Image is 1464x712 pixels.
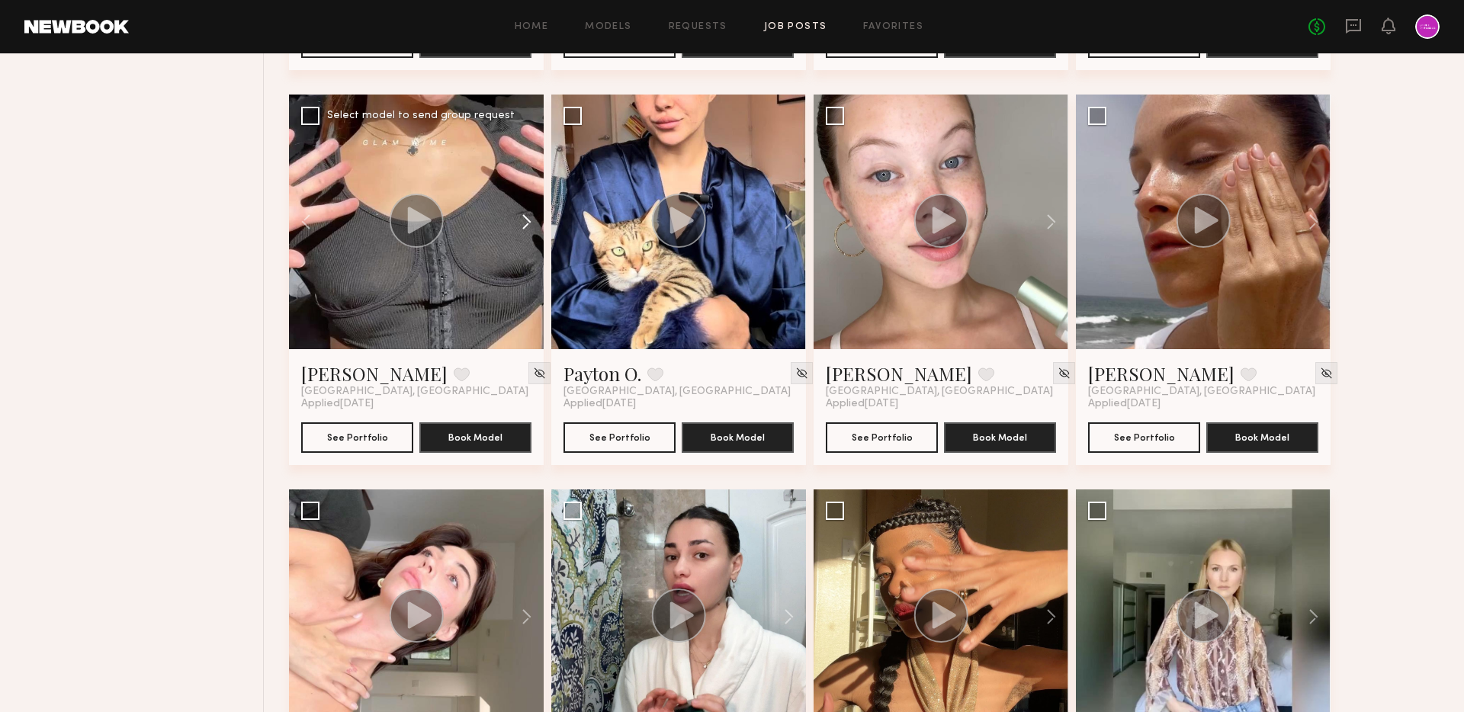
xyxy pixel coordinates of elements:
[533,367,546,380] img: Unhide Model
[1088,386,1315,398] span: [GEOGRAPHIC_DATA], [GEOGRAPHIC_DATA]
[1206,430,1318,443] a: Book Model
[301,422,413,453] button: See Portfolio
[826,398,1056,410] div: Applied [DATE]
[944,430,1056,443] a: Book Model
[826,422,938,453] button: See Portfolio
[563,398,794,410] div: Applied [DATE]
[301,398,531,410] div: Applied [DATE]
[1206,422,1318,453] button: Book Model
[1320,367,1333,380] img: Unhide Model
[764,22,827,32] a: Job Posts
[563,361,641,386] a: Payton O.
[1058,367,1071,380] img: Unhide Model
[826,361,972,386] a: [PERSON_NAME]
[563,386,791,398] span: [GEOGRAPHIC_DATA], [GEOGRAPHIC_DATA]
[419,430,531,443] a: Book Model
[585,22,631,32] a: Models
[563,422,676,453] button: See Portfolio
[515,22,549,32] a: Home
[1088,361,1234,386] a: [PERSON_NAME]
[1088,398,1318,410] div: Applied [DATE]
[682,422,794,453] button: Book Model
[826,386,1053,398] span: [GEOGRAPHIC_DATA], [GEOGRAPHIC_DATA]
[669,22,727,32] a: Requests
[327,111,515,121] div: Select model to send group request
[301,361,448,386] a: [PERSON_NAME]
[1088,422,1200,453] button: See Portfolio
[944,422,1056,453] button: Book Model
[863,22,923,32] a: Favorites
[419,422,531,453] button: Book Model
[682,430,794,443] a: Book Model
[795,367,808,380] img: Unhide Model
[301,386,528,398] span: [GEOGRAPHIC_DATA], [GEOGRAPHIC_DATA]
